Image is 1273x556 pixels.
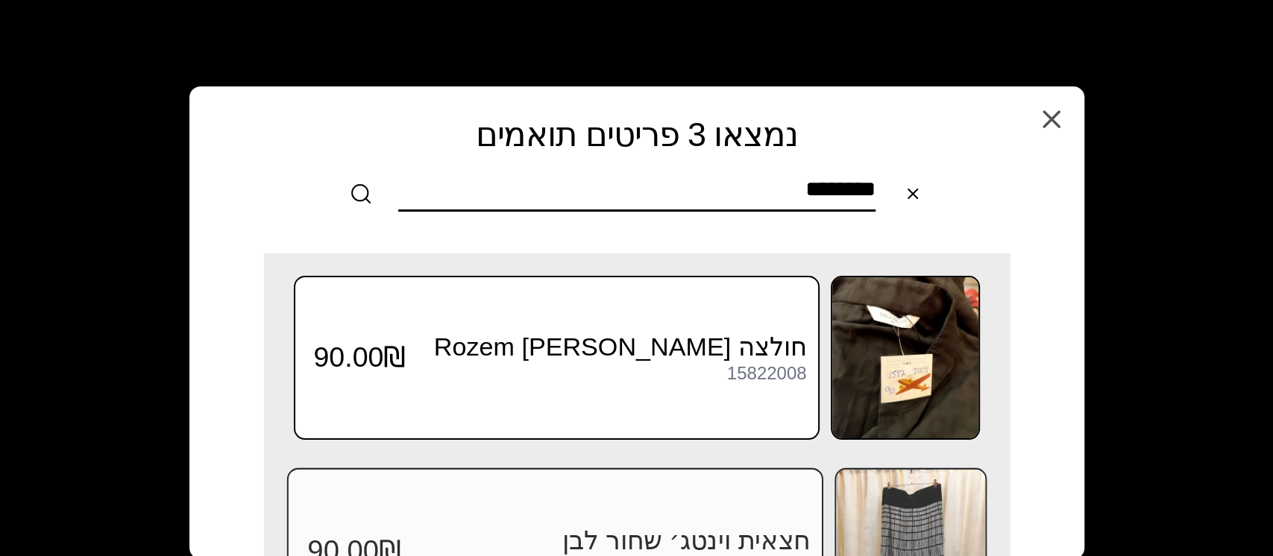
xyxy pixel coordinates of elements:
img: חולצה Dikla Rozem [832,277,978,438]
div: 15822008 [727,364,807,383]
h3: חולצה [PERSON_NAME] Rozem [406,332,806,362]
span: 90.00₪ [314,341,406,374]
h2: נמצאו 3 פריטים תואמים [222,116,1052,154]
button: Clear search [890,171,935,216]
